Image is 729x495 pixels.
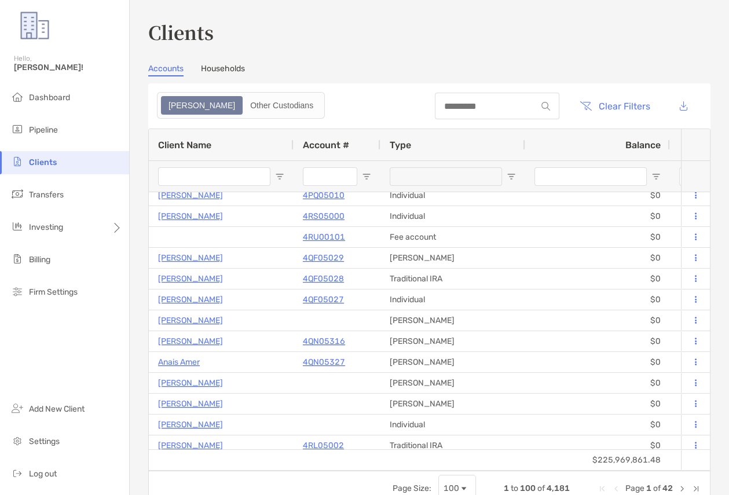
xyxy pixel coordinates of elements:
img: logout icon [10,466,24,480]
div: Other Custodians [244,97,320,113]
span: Add New Client [29,404,85,414]
span: 100 [520,483,536,493]
input: Balance Filter Input [534,167,647,186]
a: [PERSON_NAME] [158,438,223,453]
span: 1 [646,483,651,493]
a: [PERSON_NAME] [158,292,223,307]
div: Individual [380,206,525,226]
p: [PERSON_NAME] [158,209,223,223]
img: pipeline icon [10,122,24,136]
div: First Page [598,484,607,493]
div: $0 [525,352,670,372]
span: Firm Settings [29,287,78,297]
img: investing icon [10,219,24,233]
p: 4QF05029 [303,251,344,265]
button: Open Filter Menu [362,172,371,181]
div: Traditional IRA [380,269,525,289]
div: $0 [525,289,670,310]
div: $0 [525,415,670,435]
div: Individual [380,185,525,206]
p: [PERSON_NAME] [158,397,223,411]
span: [PERSON_NAME]! [14,63,122,72]
div: Last Page [691,484,701,493]
span: 1 [504,483,509,493]
button: Open Filter Menu [651,172,661,181]
span: Dashboard [29,93,70,102]
div: [PERSON_NAME] [380,310,525,331]
input: Account # Filter Input [303,167,357,186]
img: clients icon [10,155,24,168]
div: Page Size: [393,483,431,493]
p: [PERSON_NAME] [158,417,223,432]
span: of [653,483,661,493]
span: Page [625,483,644,493]
img: firm-settings icon [10,284,24,298]
img: transfers icon [10,187,24,201]
a: [PERSON_NAME] [158,188,223,203]
div: $0 [525,331,670,351]
p: [PERSON_NAME] [158,251,223,265]
div: [PERSON_NAME] [380,352,525,372]
span: 4,181 [547,483,570,493]
a: 4PQ05010 [303,188,345,203]
div: $225,969,861.48 [525,450,670,470]
a: 4QN05327 [303,355,345,369]
div: Previous Page [611,484,621,493]
button: Clear Filters [571,93,659,119]
div: Individual [380,289,525,310]
span: Investing [29,222,63,232]
span: Pipeline [29,125,58,135]
a: [PERSON_NAME] [158,334,223,349]
a: 4QN05316 [303,334,345,349]
a: Anais Amer [158,355,200,369]
img: settings icon [10,434,24,448]
div: $0 [525,310,670,331]
a: [PERSON_NAME] [158,272,223,286]
button: Open Filter Menu [507,172,516,181]
img: Zoe Logo [14,5,56,46]
div: $0 [525,435,670,456]
a: 4RU00101 [303,230,345,244]
div: Fee account [380,227,525,247]
img: dashboard icon [10,90,24,104]
a: 4RL05002 [303,438,344,453]
div: $0 [525,269,670,289]
span: 42 [662,483,673,493]
div: [PERSON_NAME] [380,394,525,414]
div: Zoe [162,97,241,113]
a: Accounts [148,64,184,76]
span: Account # [303,140,349,151]
div: Traditional IRA [380,435,525,456]
div: Individual [380,415,525,435]
a: 4QF05027 [303,292,344,307]
a: [PERSON_NAME] [158,376,223,390]
p: [PERSON_NAME] [158,313,223,328]
a: 4QF05028 [303,272,344,286]
h3: Clients [148,19,710,45]
div: [PERSON_NAME] [380,248,525,268]
span: Client Name [158,140,211,151]
div: $0 [525,185,670,206]
div: [PERSON_NAME] [380,373,525,393]
a: 4RS05000 [303,209,345,223]
span: of [537,483,545,493]
div: $0 [525,373,670,393]
span: Clients [29,157,57,167]
span: Transfers [29,190,64,200]
button: Open Filter Menu [275,172,284,181]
